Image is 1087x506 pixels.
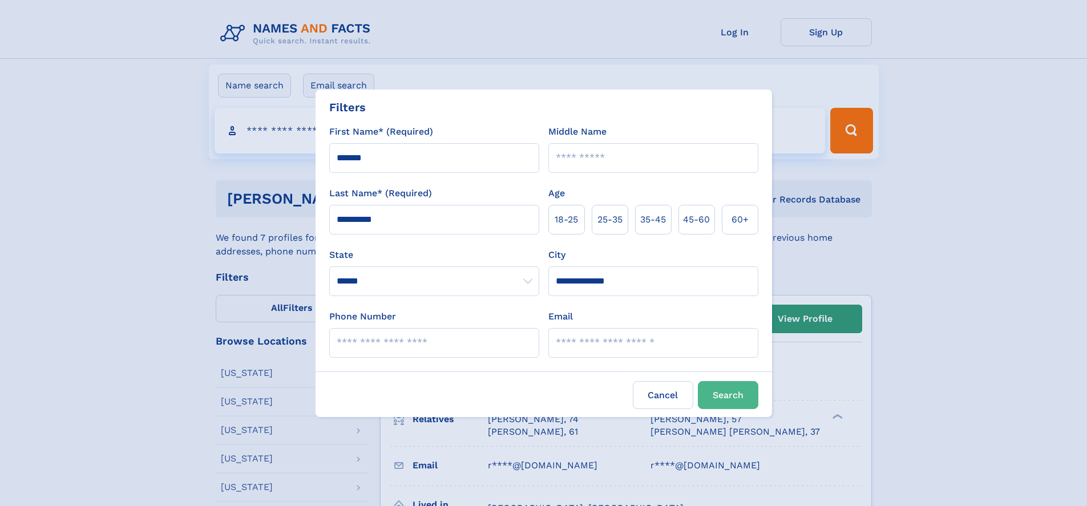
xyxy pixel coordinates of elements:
button: Search [698,381,758,409]
span: 60+ [732,213,749,226]
span: 35‑45 [640,213,666,226]
label: First Name* (Required) [329,125,433,139]
label: City [548,248,565,262]
label: Middle Name [548,125,607,139]
label: Cancel [633,381,693,409]
label: Phone Number [329,310,396,323]
span: 25‑35 [597,213,623,226]
label: State [329,248,539,262]
label: Email [548,310,573,323]
label: Last Name* (Required) [329,187,432,200]
div: Filters [329,99,366,116]
span: 45‑60 [683,213,710,226]
span: 18‑25 [555,213,578,226]
label: Age [548,187,565,200]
